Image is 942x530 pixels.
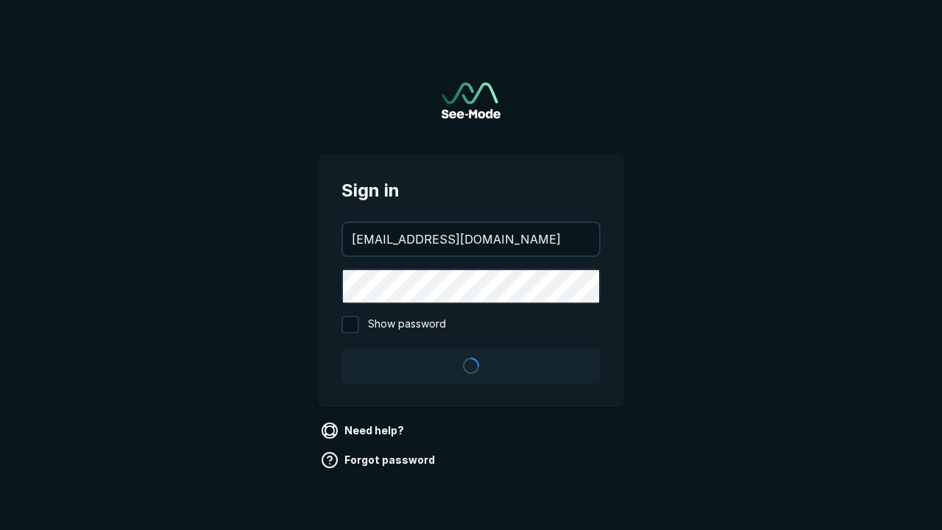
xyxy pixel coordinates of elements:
a: Go to sign in [442,82,500,119]
input: your@email.com [343,223,599,255]
img: See-Mode Logo [442,82,500,119]
a: Need help? [318,419,410,442]
a: Forgot password [318,448,441,472]
span: Show password [368,316,446,333]
span: Sign in [341,177,601,204]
